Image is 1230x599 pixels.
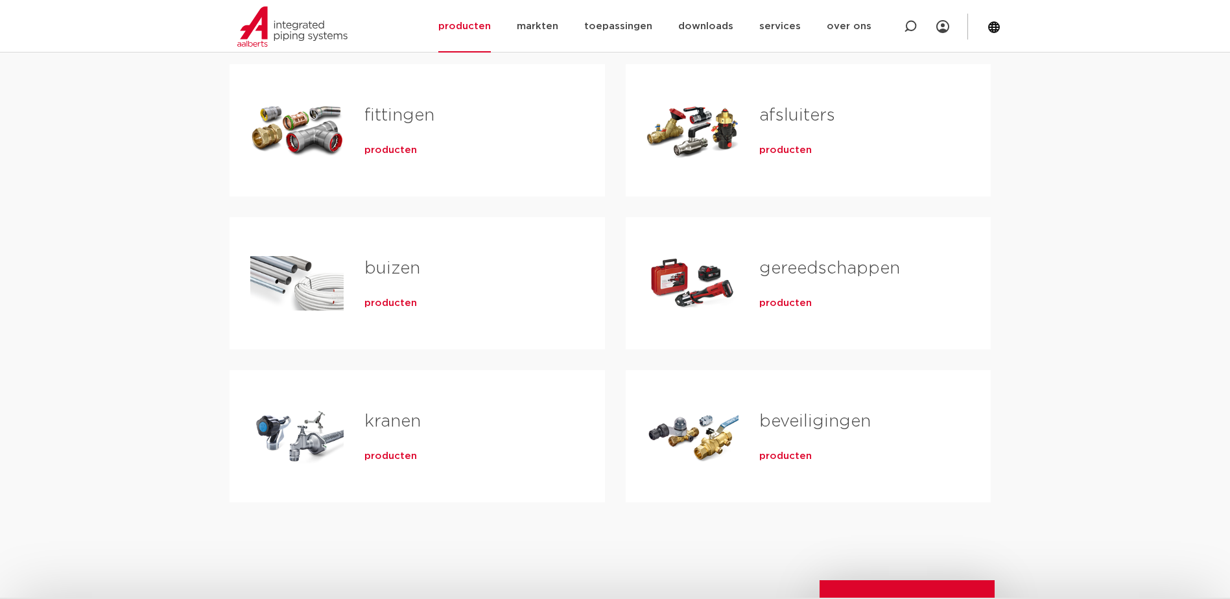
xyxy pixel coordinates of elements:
a: producten [759,450,812,463]
a: producten [364,450,417,463]
a: fittingen [364,107,434,124]
a: afsluiters [759,107,835,124]
a: kranen [364,413,421,430]
a: producten [364,297,417,310]
a: producten [759,144,812,157]
a: beveiligingen [759,413,871,430]
a: buizen [364,260,420,277]
a: producten [364,144,417,157]
a: gereedschappen [759,260,900,277]
a: producten [759,297,812,310]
